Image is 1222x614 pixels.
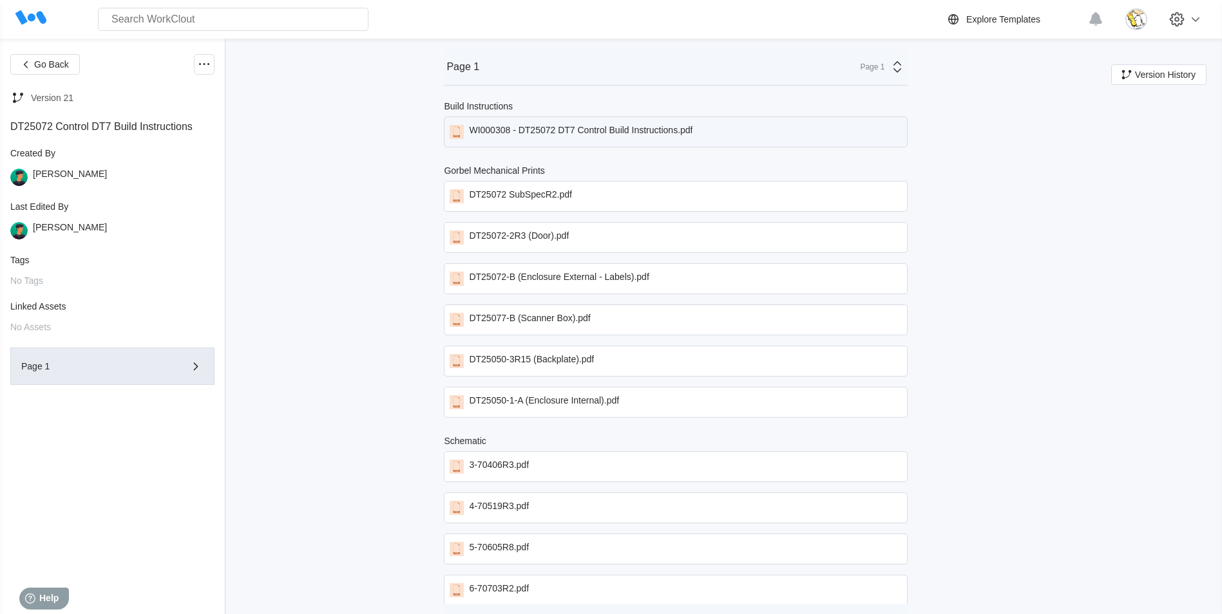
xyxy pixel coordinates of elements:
div: DT25077-B (Scanner Box).pdf [469,313,590,327]
div: Last Edited By [10,201,215,212]
div: Build Instructions [444,101,513,111]
div: Created By [10,148,215,158]
div: 4-70519R3.pdf [469,501,529,515]
div: DT25072-2R3 (Door).pdf [469,230,569,245]
div: Gorbel Mechanical Prints [444,165,544,176]
input: Search WorkClout [98,8,368,31]
div: Explore Templates [966,14,1040,24]
div: Page 1 [446,61,479,73]
div: DT25072 Control DT7 Build Instructions [10,121,215,133]
button: Page 1 [10,348,215,385]
div: No Assets [10,322,215,332]
a: Explore Templates [946,12,1082,27]
div: DT25050-1-A (Enclosure Internal).pdf [469,395,619,409]
span: Version History [1135,70,1196,79]
div: WI000308 - DT25072 DT7 Control Build Instructions.pdf [469,125,692,139]
button: Version History [1111,64,1207,85]
div: No Tags [10,275,215,286]
div: DT25072-B (Enclosure External - Labels).pdf [469,272,649,286]
div: Version 21 [31,93,73,103]
img: user.png [10,169,28,186]
div: 3-70406R3.pdf [469,460,529,474]
div: Schematic [444,436,486,446]
img: user.png [10,222,28,239]
div: DT25072 SubSpecR2.pdf [469,189,572,203]
div: 6-70703R2.pdf [469,583,529,597]
div: 5-70605R8.pdf [469,542,529,556]
div: Linked Assets [10,301,215,312]
img: download.jpg [1125,8,1147,30]
div: [PERSON_NAME] [33,222,107,239]
div: Page 1 [21,362,167,371]
div: Page 1 [852,62,884,71]
span: Go Back [34,60,69,69]
div: Tags [10,255,215,265]
div: DT25050-3R15 (Backplate).pdf [469,354,594,368]
div: [PERSON_NAME] [33,169,107,186]
button: Go Back [10,54,80,75]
